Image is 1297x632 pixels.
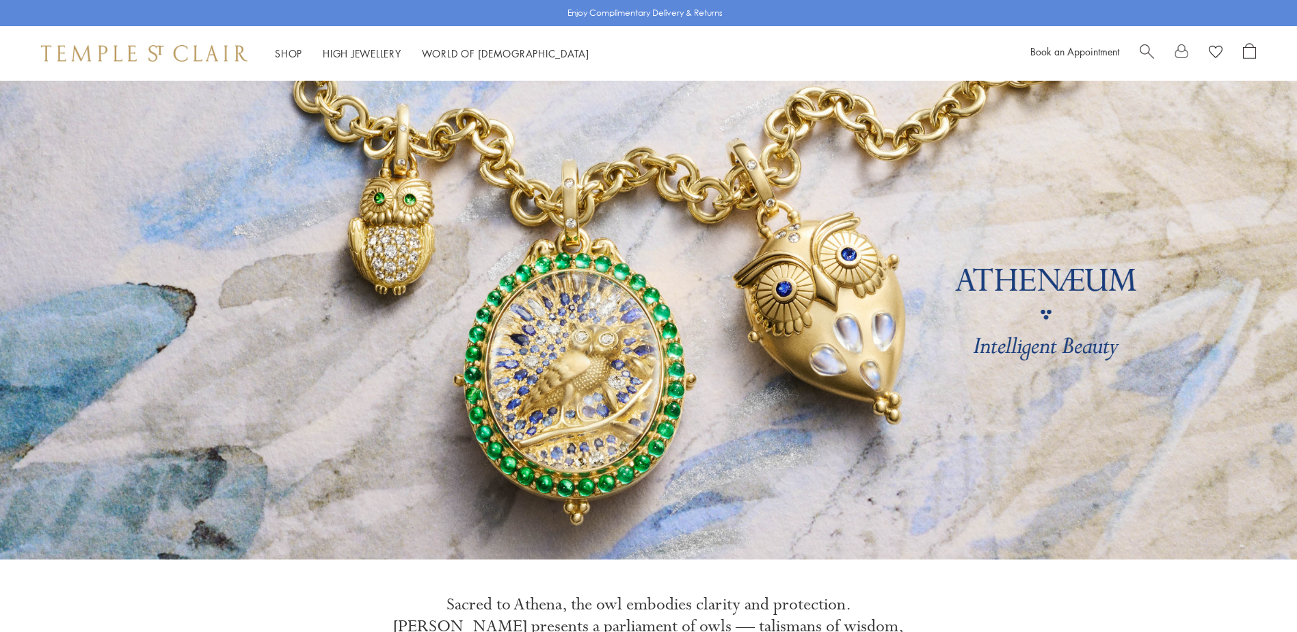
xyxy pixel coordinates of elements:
[323,47,401,60] a: High JewelleryHigh Jewellery
[41,45,248,62] img: Temple St. Clair
[275,47,302,60] a: ShopShop
[1229,568,1283,618] iframe: Gorgias live chat messenger
[1243,43,1256,64] a: Open Shopping Bag
[422,47,589,60] a: World of [DEMOGRAPHIC_DATA]World of [DEMOGRAPHIC_DATA]
[1030,44,1119,58] a: Book an Appointment
[275,45,589,62] nav: Main navigation
[1140,43,1154,64] a: Search
[1209,43,1222,64] a: View Wishlist
[567,6,723,20] p: Enjoy Complimentary Delivery & Returns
